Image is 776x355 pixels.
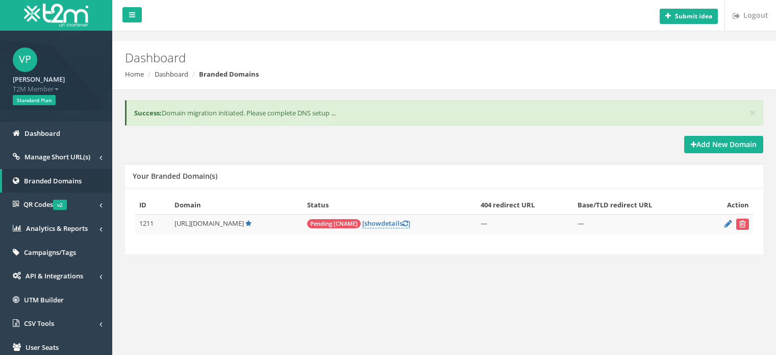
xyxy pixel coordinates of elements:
img: T2M [24,4,88,27]
span: User Seats [26,343,59,352]
td: — [573,214,702,234]
th: ID [135,196,170,214]
span: Analytics & Reports [26,224,88,233]
td: — [477,214,573,234]
span: UTM Builder [24,295,64,304]
h2: Dashboard [125,51,655,64]
span: Standard Plan [13,95,56,105]
th: Domain [170,196,303,214]
a: [showdetails] [362,219,410,228]
th: Action [702,196,753,214]
a: Home [125,69,144,79]
span: Branded Domains [24,176,82,185]
span: [URL][DOMAIN_NAME] [174,219,244,228]
button: Submit idea [660,9,718,24]
span: QR Codes [23,200,67,209]
a: Dashboard [155,69,188,79]
span: Pending [CNAME] [307,219,361,228]
span: show [364,219,381,228]
a: [PERSON_NAME] T2M Member [13,72,99,93]
a: Default [245,219,252,228]
span: CSV Tools [24,319,54,328]
span: Dashboard [24,129,60,138]
span: T2M Member [13,84,99,94]
span: VP [13,48,37,72]
th: 404 redirect URL [477,196,573,214]
span: v2 [53,200,67,210]
th: Status [303,196,477,214]
a: Add New Domain [684,136,763,153]
span: Campaigns/Tags [24,248,76,257]
div: Domain migration initiated. Please complete DNS setup ... [125,100,763,126]
button: × [749,107,756,118]
strong: Add New Domain [691,139,757,149]
th: Base/TLD redirect URL [573,196,702,214]
td: 1211 [135,214,170,234]
h5: Your Branded Domain(s) [133,172,217,180]
strong: [PERSON_NAME] [13,75,65,84]
span: Manage Short URL(s) [24,152,90,161]
strong: Branded Domains [199,69,259,79]
b: Submit idea [675,12,712,20]
b: Success: [134,108,162,117]
span: API & Integrations [26,271,83,280]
